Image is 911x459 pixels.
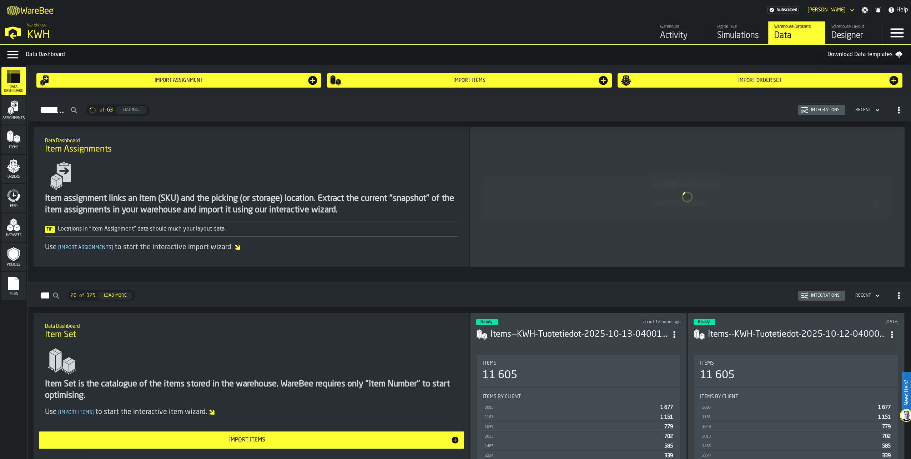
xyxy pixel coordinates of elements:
span: Item Assignments [45,144,112,155]
h2: Sub Title [45,137,458,144]
h2: Sub Title [45,322,458,329]
div: Title [483,394,675,400]
div: Import Items [44,436,451,444]
button: button-Integrations [798,291,845,301]
div: status-3 2 [694,319,715,325]
div: Items--KWH-Tuotetiedot-2025-10-13-040015.csv-2025-10-13 [490,329,668,340]
li: menu Files [1,272,26,301]
div: 2013 [484,434,662,439]
div: 2224 [484,454,662,458]
span: ] [111,245,113,250]
span: [ [58,410,60,415]
a: link-to-/wh/i/4fb45246-3b77-4bb5-b880-c337c3c5facb/simulations [711,21,768,44]
div: 11 605 [483,369,517,382]
span: Items [700,360,714,366]
button: button-Import Items [327,73,612,88]
span: 125 [87,293,95,298]
button: button-Integrations [798,105,845,115]
h2: button-Assignments [28,96,911,122]
div: StatList-item-1181 [700,412,892,422]
span: Help [896,6,908,14]
div: title-Item Set [39,319,464,344]
div: DropdownMenuValue-4 [852,106,881,114]
li: menu Feed [1,184,26,213]
div: Menu Subscription [767,6,799,14]
span: 63 [107,107,113,113]
div: Title [700,360,892,366]
div: StatList-item-1465 [700,441,892,451]
a: link-to-/wh/i/4fb45246-3b77-4bb5-b880-c337c3c5facb/feed/ [654,21,711,44]
div: title-Item Assignments [39,133,464,159]
div: StatList-item-1181 [483,412,675,422]
span: Items [483,360,497,366]
span: 1 151 [660,415,673,420]
div: StatList-item-2013 [700,431,892,441]
span: Files [1,292,26,296]
label: button-toggle-Notifications [872,6,885,14]
span: Import Items [57,410,95,415]
div: Digital Twin [717,24,762,29]
button: button-Import Order Set [618,73,902,88]
span: Ready [480,320,492,324]
h2: button-Items [28,282,911,307]
div: Locations in "Item Assignment" data should much your layout data. [45,225,458,233]
h3: Items--KWH-Tuotetiedot-2025-10-12-040009.csv-2025-10-12 [708,329,886,340]
span: 585 [664,444,673,449]
div: Use to start the interactive item wizard. [45,407,458,417]
span: Import Assignments [57,245,115,250]
span: 702 [882,434,891,439]
label: button-toggle-Settings [859,6,871,14]
div: DropdownMenuValue-4 [852,291,881,300]
span: Data Dashboard [1,85,26,93]
a: Download Data templates [822,48,908,62]
li: menu Datasets [1,213,26,242]
a: link-to-/wh/i/4fb45246-3b77-4bb5-b880-c337c3c5facb/data [768,21,825,44]
div: Item Set is the catalogue of the items stored in the warehouse. WareBee requires only "Item Numbe... [45,379,458,401]
div: Load More [101,293,130,298]
li: menu Policies [1,243,26,271]
span: of [100,107,104,113]
div: Use to start the interactive import wizard. [45,242,458,252]
div: Activity [660,30,705,41]
div: Warehouse Datasets [774,24,820,29]
div: StatList-item-2013 [483,431,675,441]
div: Updated: 13/10/2025, 4.05.48 Created: 13/10/2025, 4.05.32 [590,320,681,325]
div: Designer [831,30,877,41]
div: Import Items [341,78,598,83]
span: Tip: [45,226,55,233]
div: 1049 [484,425,662,429]
div: ItemListCard- [470,127,905,267]
label: button-toggle-Data Menu [3,48,23,62]
div: Title [700,394,892,400]
div: 1181 [484,415,658,420]
button: button-Loading... [116,106,147,114]
div: Title [483,360,675,366]
div: StatList-item-2095 [483,403,675,412]
div: DropdownMenuValue-Mikael Svennas [807,7,846,13]
li: menu Orders [1,155,26,183]
div: 2095 [701,405,875,410]
div: Item assignment links an item (SKU) and the picking (or storage) location. Extract the current "s... [45,193,458,216]
span: Subscribed [777,8,797,13]
div: StatList-item-1049 [700,422,892,431]
span: 779 [664,424,673,429]
span: Items by client [700,394,738,400]
span: Ready [698,320,710,324]
div: KWH [27,29,220,41]
div: Warehouse [660,24,705,29]
span: Warehouse [27,23,46,28]
div: Updated: 12/10/2025, 4.05.50 Created: 12/10/2025, 4.05.32 [808,320,899,325]
div: DropdownMenuValue-Mikael Svennas [805,6,856,14]
div: 1465 [701,444,879,449]
div: Warehouse Layout [831,24,877,29]
span: 20 [71,293,76,298]
div: StatList-item-1049 [483,422,675,431]
div: 2224 [701,454,879,458]
span: 339 [664,453,673,458]
div: 1181 [701,415,875,420]
span: Feed [1,204,26,208]
div: stat-Items [477,355,680,388]
span: Orders [1,175,26,179]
